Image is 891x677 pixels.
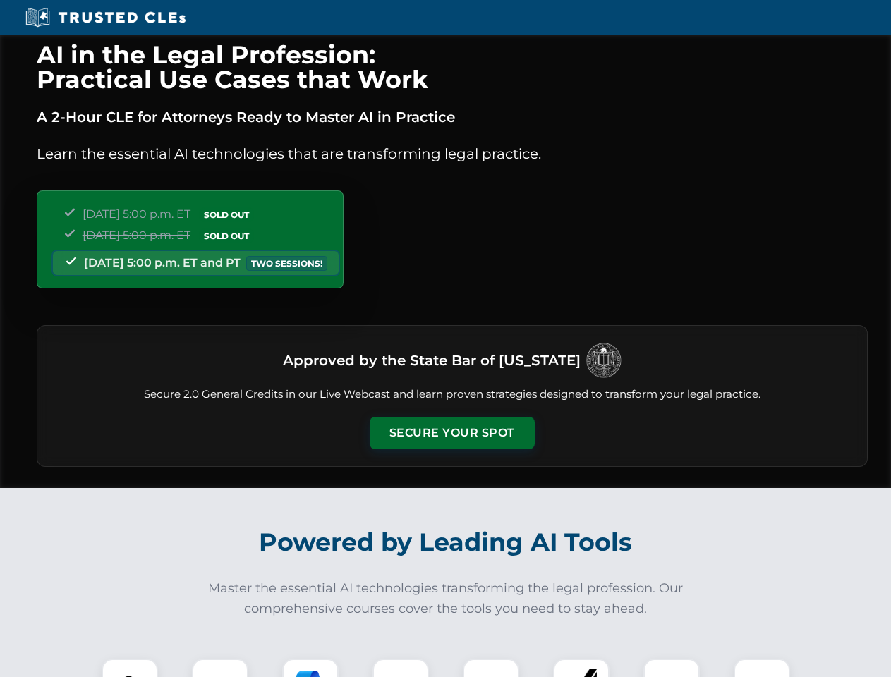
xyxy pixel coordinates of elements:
p: Learn the essential AI technologies that are transforming legal practice. [37,142,868,165]
h1: AI in the Legal Profession: Practical Use Cases that Work [37,42,868,92]
p: Master the essential AI technologies transforming the legal profession. Our comprehensive courses... [199,578,693,619]
span: [DATE] 5:00 p.m. ET [83,207,190,221]
button: Secure Your Spot [370,417,535,449]
img: Logo [586,343,622,378]
p: A 2-Hour CLE for Attorneys Ready to Master AI in Practice [37,106,868,128]
img: Trusted CLEs [21,7,190,28]
span: SOLD OUT [199,228,254,243]
h3: Approved by the State Bar of [US_STATE] [283,348,581,373]
span: [DATE] 5:00 p.m. ET [83,228,190,242]
p: Secure 2.0 General Credits in our Live Webcast and learn proven strategies designed to transform ... [54,386,850,403]
span: SOLD OUT [199,207,254,222]
h2: Powered by Leading AI Tools [55,518,837,567]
